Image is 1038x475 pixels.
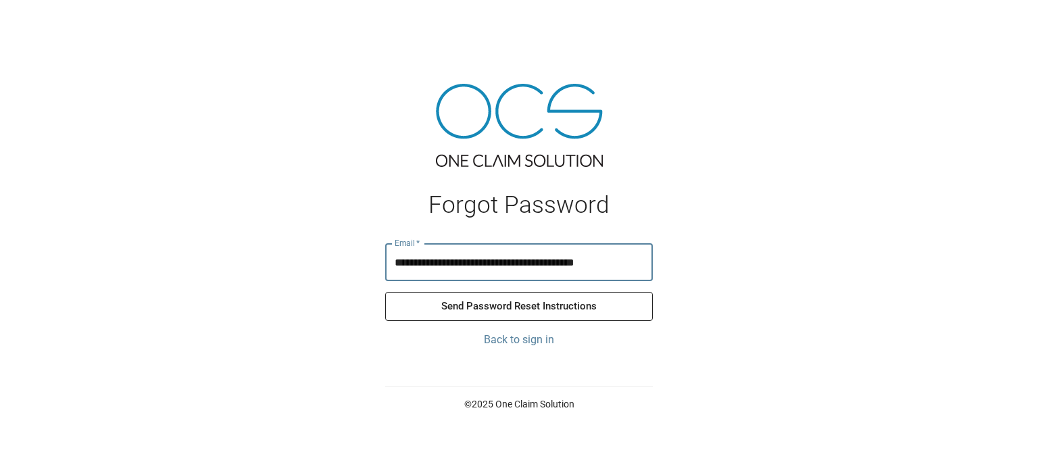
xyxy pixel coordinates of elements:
[436,84,603,167] img: ocs-logo-tra.png
[385,292,653,320] button: Send Password Reset Instructions
[385,332,653,348] a: Back to sign in
[16,8,70,35] img: ocs-logo-white-transparent.png
[385,397,653,411] p: © 2025 One Claim Solution
[395,237,420,249] label: Email
[385,191,653,219] h1: Forgot Password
